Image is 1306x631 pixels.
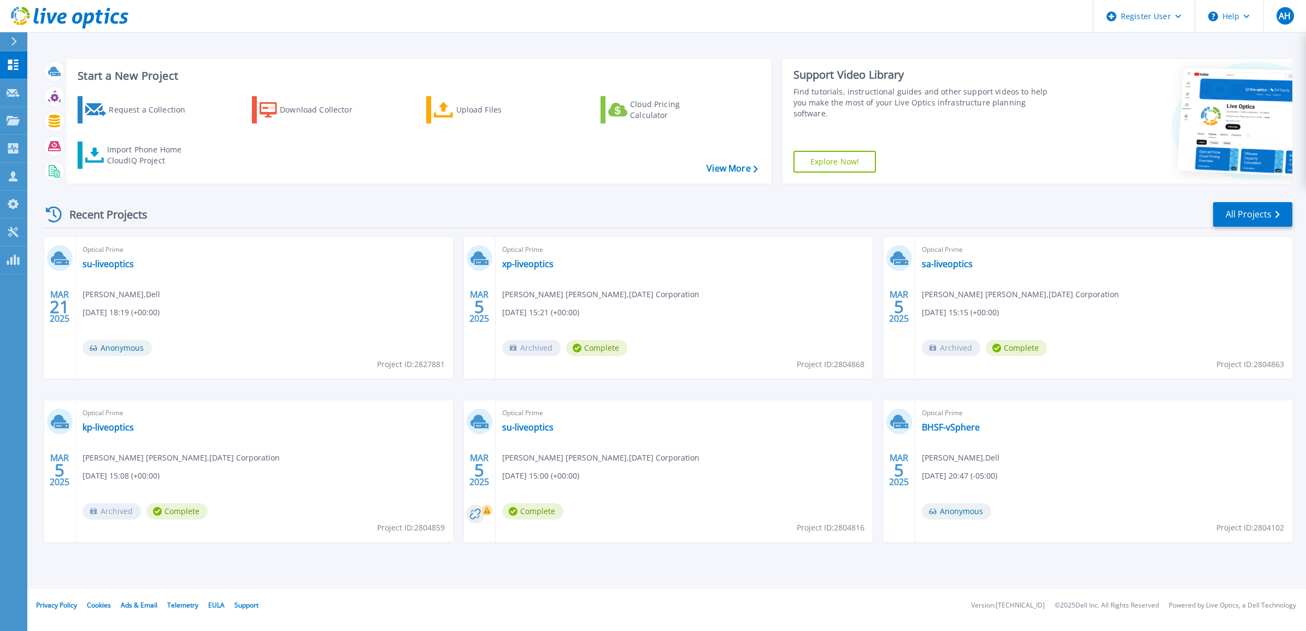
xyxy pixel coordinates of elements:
span: Optical Prime [502,244,866,256]
a: Support [234,600,258,610]
a: su-liveoptics [83,258,134,269]
span: Project ID: 2804868 [797,358,864,370]
span: [DATE] 15:21 (+00:00) [502,306,579,319]
span: Optical Prime [83,244,446,256]
a: Request a Collection [78,96,199,123]
a: kp-liveoptics [83,422,134,433]
h3: Start a New Project [78,70,757,82]
a: All Projects [1213,202,1292,227]
span: Project ID: 2804863 [1216,358,1284,370]
a: Upload Files [426,96,548,123]
span: [DATE] 15:15 (+00:00) [922,306,999,319]
span: Complete [146,503,208,520]
span: [DATE] 20:47 (-05:00) [922,470,997,482]
span: Project ID: 2804859 [377,522,445,534]
div: MAR 2025 [469,287,490,327]
div: MAR 2025 [889,287,909,327]
span: Project ID: 2827881 [377,358,445,370]
div: MAR 2025 [469,450,490,490]
span: [PERSON_NAME] [PERSON_NAME] , [DATE] Corporation [83,452,280,464]
li: Powered by Live Optics, a Dell Technology [1169,602,1296,609]
a: EULA [208,600,225,610]
span: 5 [474,465,484,475]
span: Optical Prime [922,407,1286,419]
span: Complete [566,340,627,356]
a: Download Collector [252,96,374,123]
span: Optical Prime [502,407,866,419]
span: 5 [55,465,64,475]
span: 5 [894,465,904,475]
span: [PERSON_NAME] , Dell [83,288,160,300]
a: BHSF-vSphere [922,422,980,433]
div: Import Phone Home CloudIQ Project [107,144,192,166]
div: Upload Files [456,99,544,121]
span: AH [1279,11,1291,20]
div: Find tutorials, instructional guides and other support videos to help you make the most of your L... [793,86,1056,119]
span: 5 [474,302,484,311]
span: Archived [502,340,561,356]
li: © 2025 Dell Inc. All Rights Reserved [1055,602,1159,609]
a: Explore Now! [793,151,876,173]
a: su-liveoptics [502,422,554,433]
span: Project ID: 2804102 [1216,522,1284,534]
div: Request a Collection [109,99,196,121]
span: [PERSON_NAME] [PERSON_NAME] , [DATE] Corporation [922,288,1119,300]
span: [PERSON_NAME] [PERSON_NAME] , [DATE] Corporation [502,452,699,464]
div: MAR 2025 [49,450,70,490]
span: Anonymous [83,340,152,356]
span: Optical Prime [83,407,446,419]
span: 5 [894,302,904,311]
div: MAR 2025 [49,287,70,327]
div: Cloud Pricing Calculator [630,99,717,121]
span: 21 [50,302,69,311]
span: [DATE] 15:08 (+00:00) [83,470,160,482]
a: Privacy Policy [36,600,77,610]
span: [PERSON_NAME] [PERSON_NAME] , [DATE] Corporation [502,288,699,300]
a: xp-liveoptics [502,258,554,269]
span: [PERSON_NAME] , Dell [922,452,999,464]
li: Version: [TECHNICAL_ID] [971,602,1045,609]
span: Anonymous [922,503,991,520]
div: Download Collector [280,99,367,121]
div: Support Video Library [793,68,1056,82]
a: sa-liveoptics [922,258,973,269]
a: Cloud Pricing Calculator [601,96,722,123]
a: View More [707,163,757,174]
span: Complete [986,340,1047,356]
div: Recent Projects [42,201,162,228]
div: MAR 2025 [889,450,909,490]
a: Cookies [87,600,111,610]
span: Archived [922,340,980,356]
span: [DATE] 15:00 (+00:00) [502,470,579,482]
span: Archived [83,503,141,520]
span: Project ID: 2804816 [797,522,864,534]
span: Complete [502,503,563,520]
span: Optical Prime [922,244,1286,256]
a: Telemetry [167,600,198,610]
span: [DATE] 18:19 (+00:00) [83,306,160,319]
a: Ads & Email [121,600,157,610]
